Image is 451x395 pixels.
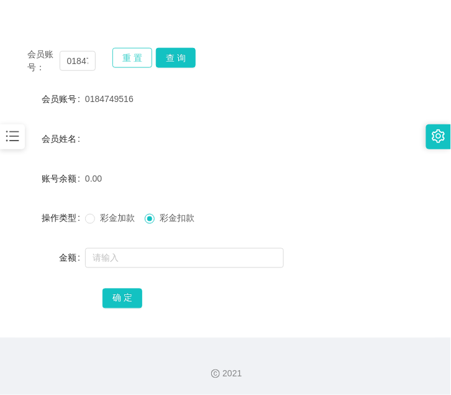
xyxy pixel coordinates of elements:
button: 查 询 [156,48,196,68]
button: 确 定 [102,289,142,309]
label: 金额 [59,253,85,263]
span: 彩金加款 [95,213,140,223]
div: 2021 [10,368,441,381]
span: 彩金扣款 [155,213,199,223]
span: 0184749516 [85,94,134,104]
label: 会员姓名 [42,134,85,144]
label: 账号余额 [42,174,85,184]
i: 图标: copyright [211,369,220,378]
input: 请输入 [85,248,284,268]
label: 会员账号 [42,94,85,104]
i: 图标: bars [4,128,20,144]
label: 操作类型 [42,213,85,223]
button: 重 置 [112,48,152,68]
input: 会员账号 [60,51,96,71]
span: 会员账号： [27,48,60,74]
i: 图标: setting [432,129,445,143]
span: 0.00 [85,174,102,184]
